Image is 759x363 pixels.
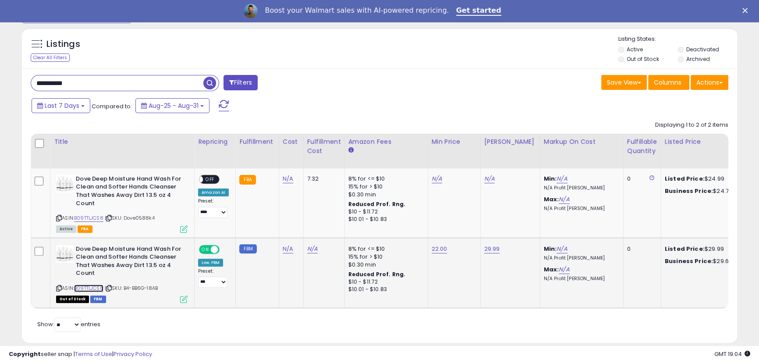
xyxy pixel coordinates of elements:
span: All listings currently available for purchase on Amazon [56,225,76,233]
b: Dove Deep Moisture Hand Wash For Clean and Softer Hands Cleanser That Washes Away Dirt 13.5 oz 4 ... [76,245,182,280]
button: Columns [648,75,689,90]
span: | SKU: Dove0588k4 [105,214,155,221]
b: Reduced Prof. Rng. [348,270,406,278]
button: Last 7 Days [32,98,90,113]
div: 15% for > $10 [348,183,421,191]
div: ASIN: [56,245,188,302]
div: 0 [627,245,654,253]
a: N/A [559,195,569,204]
span: FBA [78,225,92,233]
strong: Copyright [9,350,41,358]
img: Profile image for Adrian [244,4,258,18]
a: N/A [557,245,567,253]
p: Listing States: [618,35,737,43]
div: 0 [627,175,654,183]
div: seller snap | | [9,350,152,359]
b: Business Price: [665,257,713,265]
img: 41Tq-Y9BnVL._SL40_.jpg [56,175,74,192]
span: FBM [90,295,106,303]
div: Min Price [432,137,477,146]
div: $24.99 [665,175,738,183]
div: $0.30 min [348,191,421,199]
label: Out of Stock [627,55,659,63]
a: Get started [456,6,501,16]
div: Clear All Filters [31,53,70,62]
div: Low. FBM [198,259,223,267]
b: Min: [544,245,557,253]
span: 2025-09-8 19:04 GMT [714,350,750,358]
div: ASIN: [56,175,188,232]
div: $10.01 - $10.83 [348,286,421,293]
small: FBM [239,244,256,253]
div: Title [54,137,191,146]
div: 15% for > $10 [348,253,421,261]
b: Max: [544,265,559,274]
div: [PERSON_NAME] [484,137,536,146]
b: Min: [544,174,557,183]
div: Boost your Walmart sales with AI-powered repricing. [265,6,449,15]
div: Repricing [198,137,232,146]
a: N/A [559,265,569,274]
div: $10 - $11.72 [348,278,421,286]
th: The percentage added to the cost of goods (COGS) that forms the calculator for Min & Max prices. [540,134,623,168]
small: Amazon Fees. [348,146,354,154]
button: Actions [691,75,728,90]
div: Preset: [198,268,229,288]
div: Amazon AI [198,189,229,196]
div: $24.74 [665,187,738,195]
span: All listings that are currently out of stock and unavailable for purchase on Amazon [56,295,89,303]
button: Save View [601,75,647,90]
b: Listed Price: [665,245,705,253]
h5: Listings [46,38,80,50]
span: | SKU: B4-BB6G-18AB [105,285,158,292]
div: $10.01 - $10.83 [348,216,421,223]
div: Fulfillable Quantity [627,137,657,156]
button: Aug-25 - Aug-31 [135,98,209,113]
b: Dove Deep Moisture Hand Wash For Clean and Softer Hands Cleanser That Washes Away Dirt 13.5 oz 4 ... [76,175,182,210]
a: Privacy Policy [113,350,152,358]
label: Active [627,46,643,53]
b: Max: [544,195,559,203]
a: B09TTLJCS8 [74,285,103,292]
div: 8% for <= $10 [348,175,421,183]
label: Deactivated [686,46,719,53]
b: Reduced Prof. Rng. [348,200,406,208]
div: Fulfillment Cost [307,137,341,156]
a: N/A [432,174,442,183]
div: Amazon Fees [348,137,424,146]
div: Listed Price [665,137,741,146]
p: N/A Profit [PERSON_NAME] [544,185,617,191]
div: $10 - $11.72 [348,208,421,216]
p: N/A Profit [PERSON_NAME] [544,206,617,212]
a: 29.99 [484,245,500,253]
span: Columns [654,78,681,87]
span: ON [200,246,211,253]
a: Terms of Use [75,350,112,358]
div: Close [742,8,751,13]
span: Aug-25 - Aug-31 [149,101,199,110]
a: N/A [283,245,293,253]
span: OFF [203,175,217,183]
a: N/A [484,174,495,183]
div: Preset: [198,198,229,218]
button: Filters [223,75,258,90]
b: Listed Price: [665,174,705,183]
div: 8% for <= $10 [348,245,421,253]
div: $0.30 min [348,261,421,269]
small: FBA [239,175,255,185]
a: N/A [557,174,567,183]
p: N/A Profit [PERSON_NAME] [544,255,617,261]
div: Markup on Cost [544,137,620,146]
a: 22.00 [432,245,447,253]
p: N/A Profit [PERSON_NAME] [544,276,617,282]
div: $29.99 [665,245,738,253]
div: Displaying 1 to 2 of 2 items [655,121,728,129]
div: $29.69 [665,257,738,265]
div: 7.32 [307,175,338,183]
a: N/A [307,245,318,253]
span: Last 7 Days [45,101,79,110]
label: Archived [686,55,710,63]
a: N/A [283,174,293,183]
img: 41Tq-Y9BnVL._SL40_.jpg [56,245,74,263]
b: Business Price: [665,187,713,195]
